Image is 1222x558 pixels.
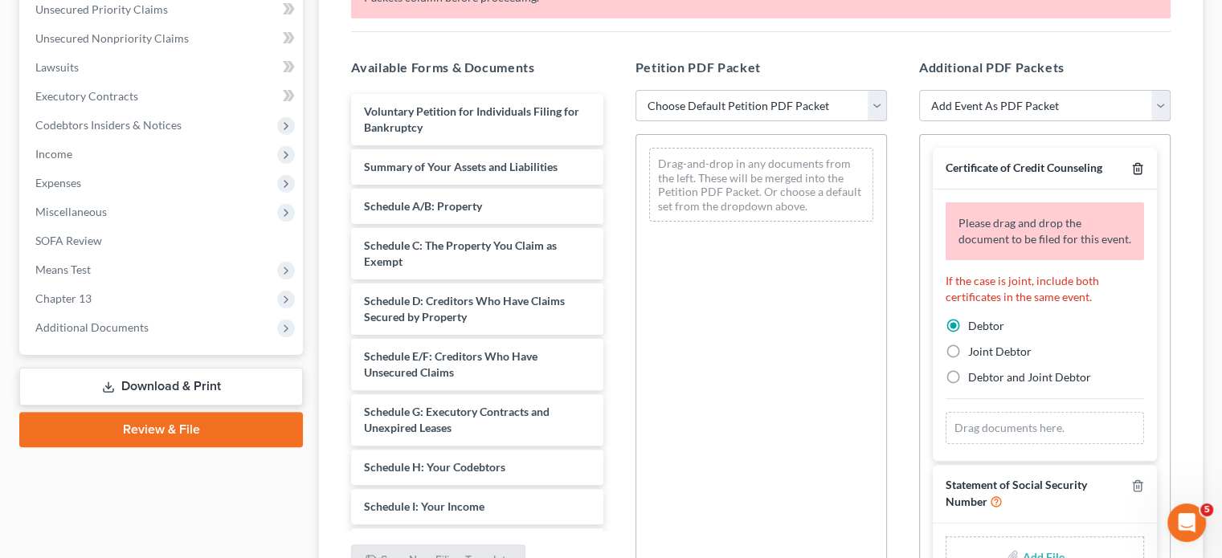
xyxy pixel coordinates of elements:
span: Income [35,147,72,161]
span: Chapter 13 [35,291,92,305]
span: Please drag and drop the document to be filed for this event. [958,216,1131,246]
span: Debtor and Joint Debtor [968,370,1091,384]
a: Download & Print [19,368,303,405]
span: Schedule H: Your Codebtors [364,460,505,474]
h5: Additional PDF Packets [919,58,1171,77]
span: Unsecured Priority Claims [35,2,168,16]
span: Certificate of Credit Counseling [946,161,1102,174]
span: Schedule E/F: Creditors Who Have Unsecured Claims [364,349,537,379]
span: Debtor [968,319,1004,332]
span: Schedule A/B: Property [364,199,482,213]
div: Drag-and-drop in any documents from the left. These will be merged into the Petition PDF Packet. ... [649,148,873,222]
span: Means Test [35,263,91,276]
a: SOFA Review [22,226,303,255]
span: Voluntary Petition for Individuals Filing for Bankruptcy [364,104,579,134]
span: Expenses [35,176,81,189]
h5: Available Forms & Documents [351,58,603,77]
a: Unsecured Nonpriority Claims [22,24,303,53]
span: Summary of Your Assets and Liabilities [364,160,558,173]
a: Lawsuits [22,53,303,82]
span: Unsecured Nonpriority Claims [35,31,189,45]
span: Executory Contracts [35,89,138,103]
iframe: Intercom live chat [1167,503,1206,542]
div: Drag documents here. [946,412,1144,444]
span: SOFA Review [35,234,102,247]
a: Executory Contracts [22,82,303,111]
span: Schedule G: Executory Contracts and Unexpired Leases [364,405,550,434]
a: Review & File [19,412,303,447]
span: Schedule I: Your Income [364,499,484,513]
span: Codebtors Insiders & Notices [35,118,182,132]
span: Joint Debtor [968,344,1032,358]
p: If the case is joint, include both certificates in the same event. [946,273,1144,305]
span: Schedule D: Creditors Who Have Claims Secured by Property [364,294,565,324]
span: Statement of Social Security Number [946,478,1087,509]
span: Schedule C: The Property You Claim as Exempt [364,238,557,268]
span: 5 [1200,503,1213,516]
span: Lawsuits [35,60,79,74]
span: Petition PDF Packet [636,59,761,75]
span: Miscellaneous [35,205,107,218]
span: Additional Documents [35,320,149,334]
